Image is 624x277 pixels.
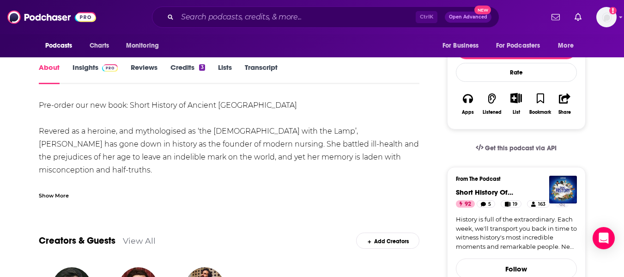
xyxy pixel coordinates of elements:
span: Podcasts [45,39,73,52]
button: open menu [39,37,85,55]
a: Transcript [245,63,278,84]
span: 19 [513,200,517,209]
a: View All [123,236,156,246]
span: 92 [465,200,471,209]
div: Show More ButtonList [504,87,528,121]
button: Listened [480,87,504,121]
a: Credits3 [170,63,205,84]
div: 3 [199,64,205,71]
img: Short History Of... [549,176,577,203]
span: New [474,6,491,14]
span: Monitoring [126,39,159,52]
span: Ctrl K [416,11,437,23]
input: Search podcasts, credits, & more... [177,10,416,25]
div: List [513,109,520,115]
a: Reviews [131,63,158,84]
span: More [558,39,574,52]
span: 163 [538,200,545,209]
div: Listened [483,110,502,115]
div: Bookmark [529,110,551,115]
span: Charts [90,39,109,52]
div: Share [558,110,571,115]
span: For Business [442,39,479,52]
a: 92 [456,200,475,208]
img: Podchaser Pro [102,64,118,72]
span: 5 [488,200,491,209]
span: Open Advanced [449,15,487,19]
a: Charts [84,37,115,55]
a: About [39,63,60,84]
h3: From The Podcast [456,176,569,182]
a: Show notifications dropdown [571,9,585,25]
a: History is full of the extraordinary. Each week, we'll transport you back in time to witness hist... [456,215,577,251]
a: Short History Of... [456,188,513,197]
div: Apps [462,110,474,115]
span: For Podcasters [496,39,540,52]
div: Open Intercom Messenger [593,227,615,249]
a: Creators & Guests [39,235,115,246]
a: 19 [501,200,521,208]
button: Show profile menu [596,7,617,27]
button: Show More Button [507,93,526,103]
button: Share [552,87,576,121]
a: Get this podcast via API [468,137,564,160]
a: InsightsPodchaser Pro [73,63,118,84]
span: Logged in as hconnor [596,7,617,27]
a: 163 [527,200,549,208]
a: Lists [218,63,232,84]
img: User Profile [596,7,617,27]
svg: Add a profile image [609,7,617,14]
button: open menu [436,37,491,55]
div: Rate [456,63,577,82]
button: Open AdvancedNew [445,12,491,23]
div: Search podcasts, credits, & more... [152,6,499,28]
a: Show notifications dropdown [548,9,563,25]
span: Get this podcast via API [485,144,557,152]
button: open menu [490,37,554,55]
button: Bookmark [528,87,552,121]
a: 5 [477,200,495,208]
img: Podchaser - Follow, Share and Rate Podcasts [7,8,96,26]
button: open menu [120,37,171,55]
button: Apps [456,87,480,121]
button: open menu [551,37,585,55]
div: Add Creators [356,233,419,249]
